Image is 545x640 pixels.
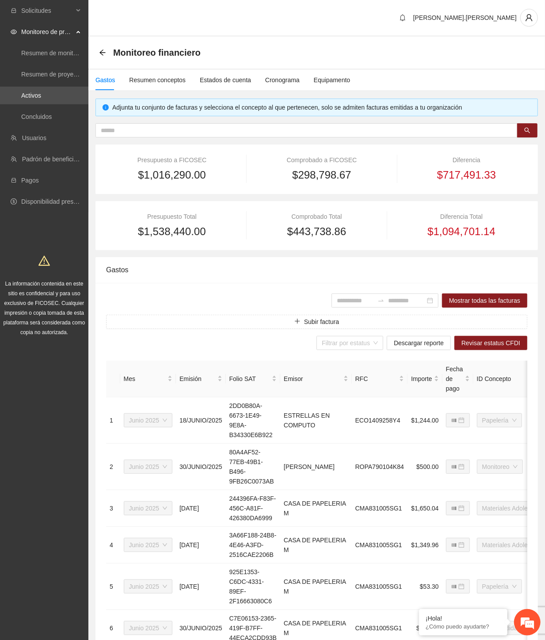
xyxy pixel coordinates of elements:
span: $717,491.33 [437,167,496,183]
td: CMA831005SG1 [352,527,408,564]
span: Mostrar todas las facturas [449,296,520,305]
div: Resumen conceptos [129,75,186,85]
span: search [524,127,530,134]
td: 925E1353-C6DC-4331-89EF-2F16663080C6 [226,564,280,610]
span: La información contenida en este sitio es confidencial y para uso exclusivo de FICOSEC. Cualquier... [4,281,85,335]
span: Junio 2025 [129,414,168,427]
a: Resumen de proyectos aprobados [21,71,116,78]
span: Solicitudes [21,2,73,19]
th: Emisión [176,361,226,397]
span: Monitoreo financiero [113,46,201,60]
th: Fecha de pago [442,361,473,397]
div: Minimizar ventana de chat en vivo [145,4,166,26]
td: [PERSON_NAME] [280,444,352,490]
td: [DATE] [176,527,226,564]
span: info-circle [103,104,109,110]
span: [PERSON_NAME].[PERSON_NAME] [413,14,517,21]
div: Back [99,49,106,57]
span: $1,094,701.14 [427,223,495,240]
td: $500.00 [408,444,442,490]
td: $1,244.00 [408,397,442,444]
a: Disponibilidad presupuestal [21,198,97,205]
button: Descargar reporte [387,336,451,350]
span: $298,798.67 [292,167,351,183]
span: Revisar estatus CFDI [461,338,520,348]
td: $1,349.96 [408,527,442,564]
button: Revisar estatus CFDI [454,336,527,350]
td: ROPA790104K84 [352,444,408,490]
span: Folio SAT [229,374,270,384]
td: [DATE] [176,490,226,527]
span: Estamos en línea. [51,118,122,207]
span: $1,016,290.00 [138,167,206,183]
div: Gastos [95,75,115,85]
td: $1,650.04 [408,490,442,527]
span: Subir factura [304,317,339,327]
button: user [520,9,538,27]
span: Papelería [482,414,517,427]
td: CMA831005SG1 [352,564,408,610]
th: Importe [408,361,442,397]
a: Concluidos [21,113,52,120]
span: bell [396,14,409,21]
span: Monitoreo [482,460,518,473]
a: Activos [21,92,41,99]
span: Papelería [482,580,517,593]
td: 30/JUNIO/2025 [176,444,226,490]
td: 18/JUNIO/2025 [176,397,226,444]
span: plus [294,318,301,325]
div: Estados de cuenta [200,75,251,85]
button: plusSubir factura [106,315,527,329]
td: ESTRELLAS EN COMPUTO [280,397,352,444]
a: Pagos [21,177,39,184]
button: search [517,123,537,137]
div: Comprobado Total [255,212,378,221]
button: Mostrar todas las facturas [442,293,527,308]
td: 4 [106,527,120,564]
div: Presupuesto a FICOSEC [106,155,238,165]
span: RFC [355,374,398,384]
span: Junio 2025 [129,621,168,635]
td: 2DD0B80A-6673-1E49-9E8A-B34330E6B922 [226,397,280,444]
div: Gastos [106,257,527,282]
span: Mes [124,374,166,384]
a: Resumen de monitoreo [21,50,86,57]
td: 5 [106,564,120,610]
th: Emisor [280,361,352,397]
span: Junio 2025 [129,580,168,593]
span: Importe [411,374,432,384]
th: Mes [120,361,176,397]
p: ¿Cómo puedo ayudarte? [426,623,501,630]
span: Monitoreo de proyectos [21,23,73,41]
span: warning [38,255,50,267]
td: [DATE] [176,564,226,610]
span: user [521,14,537,22]
td: CMA831005SG1 [352,490,408,527]
textarea: Escriba su mensaje y pulse “Intro” [4,241,168,272]
td: $53.30 [408,564,442,610]
td: 3A66F188-24B8-4E46-A3FD-2516CAE2206B [226,527,280,564]
td: CASA DE PAPELERIA M [280,564,352,610]
span: Junio 2025 [129,502,168,515]
span: arrow-left [99,49,106,56]
span: inbox [11,8,17,14]
div: Equipamento [314,75,351,85]
div: Adjunta tu conjunto de facturas y selecciona el concepto al que pertenecen, solo se admiten factu... [112,103,531,112]
span: Emisión [179,374,216,384]
td: 80A4AF52-77EB-49B1-B496-9FB26C0073AB [226,444,280,490]
td: CASA DE PAPELERIA M [280,527,352,564]
span: Junio 2025 [129,460,168,473]
div: Comprobado a FICOSEC [255,155,388,165]
div: Diferencia Total [396,212,527,221]
td: 1 [106,397,120,444]
span: $443,738.86 [287,223,346,240]
a: Padrón de beneficiarios [22,156,87,163]
span: eye [11,29,17,35]
div: Diferencia [406,155,527,165]
td: 3 [106,490,120,527]
td: ECO1409258Y4 [352,397,408,444]
span: Emisor [284,374,342,384]
a: Usuarios [22,134,46,141]
span: swap-right [377,297,385,304]
div: Presupuesto Total [106,212,238,221]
